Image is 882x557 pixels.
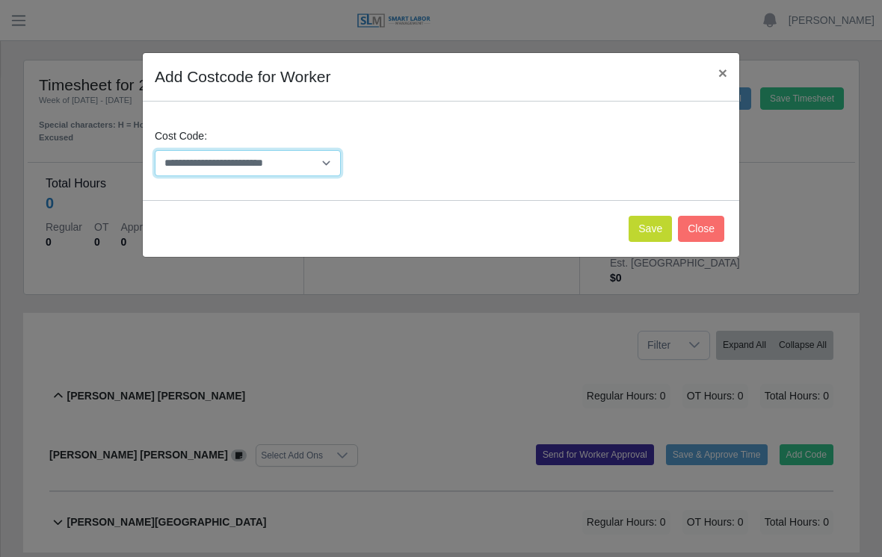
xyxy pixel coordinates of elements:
[629,216,672,242] button: Save
[155,65,330,89] h4: Add Costcode for Worker
[155,128,207,144] label: Cost Code:
[706,53,739,93] button: Close
[678,216,724,242] button: Close
[718,64,727,81] span: ×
